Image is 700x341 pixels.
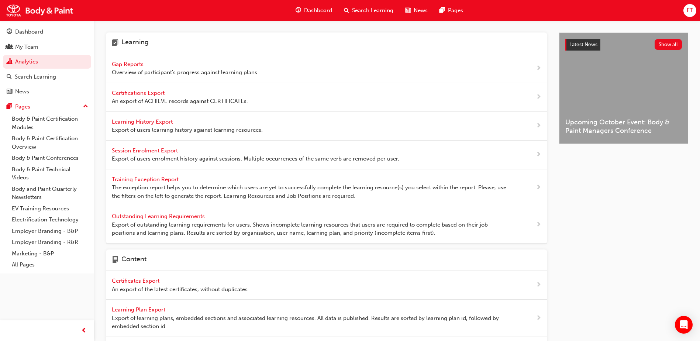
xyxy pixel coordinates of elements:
[112,38,118,48] span: learning-icon
[15,43,38,51] div: My Team
[3,85,91,99] a: News
[9,164,91,183] a: Body & Paint Technical Videos
[7,44,12,51] span: people-icon
[304,6,332,15] span: Dashboard
[3,24,91,100] button: DashboardMy TeamAnalyticsSearch LearningNews
[106,141,547,169] a: Session Enrolment Export Export of users enrolment history against sessions. Multiple occurrences...
[15,28,43,36] div: Dashboard
[112,285,249,294] span: An export of the latest certificates, without duplicates.
[112,306,167,313] span: Learning Plan Export
[112,68,259,77] span: Overview of participant's progress against learning plans.
[9,259,91,271] a: All Pages
[3,70,91,84] a: Search Learning
[675,316,693,334] div: Open Intercom Messenger
[536,183,541,192] span: next-icon
[112,155,399,163] span: Export of users enrolment history against sessions. Multiple occurrences of the same verb are rem...
[290,3,338,18] a: guage-iconDashboard
[565,39,682,51] a: Latest NewsShow all
[112,147,179,154] span: Session Enrolment Export
[536,121,541,131] span: next-icon
[112,278,161,284] span: Certificates Export
[536,150,541,159] span: next-icon
[536,314,541,323] span: next-icon
[3,25,91,39] a: Dashboard
[15,103,30,111] div: Pages
[448,6,463,15] span: Pages
[414,6,428,15] span: News
[296,6,301,15] span: guage-icon
[106,300,547,337] a: Learning Plan Export Export of learning plans, embedded sections and associated learning resource...
[434,3,469,18] a: pages-iconPages
[106,112,547,141] a: Learning History Export Export of users learning history against learning resources.next-icon
[121,255,146,265] h4: Content
[683,4,696,17] button: FT
[112,221,512,237] span: Export of outstanding learning requirements for users. Shows incomplete learning resources that u...
[83,102,88,111] span: up-icon
[9,225,91,237] a: Employer Branding - B&P
[106,169,547,207] a: Training Exception Report The exception report helps you to determine which users are yet to succ...
[112,61,145,68] span: Gap Reports
[655,39,682,50] button: Show all
[3,100,91,114] button: Pages
[106,83,547,112] a: Certifications Export An export of ACHIEVE records against CERTIFICATEs.next-icon
[559,32,688,144] a: Latest NewsShow allUpcoming October Event: Body & Paint Managers Conference
[9,152,91,164] a: Body & Paint Conferences
[9,183,91,203] a: Body and Paint Quarterly Newsletters
[112,90,166,96] span: Certifications Export
[439,6,445,15] span: pages-icon
[338,3,399,18] a: search-iconSearch Learning
[112,314,512,331] span: Export of learning plans, embedded sections and associated learning resources. All data is publis...
[112,126,263,134] span: Export of users learning history against learning resources.
[112,118,174,125] span: Learning History Export
[4,2,76,19] img: Trak
[106,54,547,83] a: Gap Reports Overview of participant's progress against learning plans.next-icon
[9,133,91,152] a: Body & Paint Certification Overview
[9,113,91,133] a: Body & Paint Certification Modules
[536,93,541,102] span: next-icon
[405,6,411,15] span: news-icon
[687,6,693,15] span: FT
[565,118,682,135] span: Upcoming October Event: Body & Paint Managers Conference
[112,97,248,106] span: An export of ACHIEVE records against CERTIFICATEs.
[7,74,12,80] span: search-icon
[9,214,91,225] a: Electrification Technology
[15,87,29,96] div: News
[106,271,547,300] a: Certificates Export An export of the latest certificates, without duplicates.next-icon
[9,237,91,248] a: Employer Branding - R&R
[112,176,180,183] span: Training Exception Report
[112,255,118,265] span: page-icon
[9,248,91,259] a: Marketing - B&P
[7,104,12,110] span: pages-icon
[344,6,349,15] span: search-icon
[9,203,91,214] a: EV Training Resources
[112,213,206,220] span: Outstanding Learning Requirements
[399,3,434,18] a: news-iconNews
[106,206,547,244] a: Outstanding Learning Requirements Export of outstanding learning requirements for users. Shows in...
[15,73,56,81] div: Search Learning
[7,59,12,65] span: chart-icon
[536,64,541,73] span: next-icon
[3,40,91,54] a: My Team
[536,280,541,290] span: next-icon
[121,38,149,48] h4: Learning
[569,41,597,48] span: Latest News
[3,55,91,69] a: Analytics
[81,326,87,335] span: prev-icon
[536,220,541,230] span: next-icon
[112,183,512,200] span: The exception report helps you to determine which users are yet to successfully complete the lear...
[7,29,12,35] span: guage-icon
[352,6,393,15] span: Search Learning
[7,89,12,95] span: news-icon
